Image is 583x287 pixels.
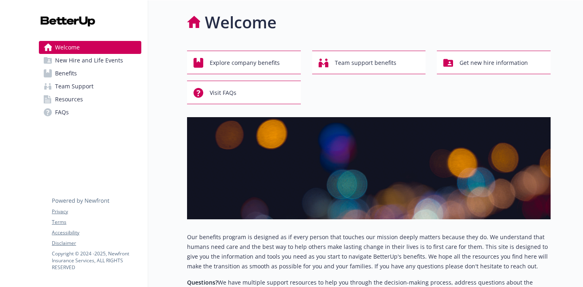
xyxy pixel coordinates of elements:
span: Explore company benefits [210,55,280,71]
img: overview page banner [187,117,551,219]
span: Resources [55,93,83,106]
a: Welcome [39,41,141,54]
p: Our benefits program is designed as if every person that touches our mission deeply matters becau... [187,232,551,271]
a: Accessibility [52,229,141,236]
span: Team Support [55,80,94,93]
a: Team Support [39,80,141,93]
span: Get new hire information [460,55,528,71]
span: Welcome [55,41,80,54]
p: Copyright © 2024 - 2025 , Newfront Insurance Services, ALL RIGHTS RESERVED [52,250,141,271]
button: Visit FAQs [187,81,301,104]
span: New Hire and Life Events [55,54,123,67]
button: Explore company benefits [187,51,301,74]
a: Terms [52,218,141,226]
span: Benefits [55,67,77,80]
a: Resources [39,93,141,106]
a: Disclaimer [52,240,141,247]
a: New Hire and Life Events [39,54,141,67]
span: FAQs [55,106,69,119]
button: Get new hire information [437,51,551,74]
button: Team support benefits [312,51,426,74]
span: Team support benefits [335,55,396,71]
a: Privacy [52,208,141,215]
span: Visit FAQs [210,85,236,101]
h1: Welcome [205,10,277,34]
a: FAQs [39,106,141,119]
strong: Questions? [187,278,218,286]
a: Benefits [39,67,141,80]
